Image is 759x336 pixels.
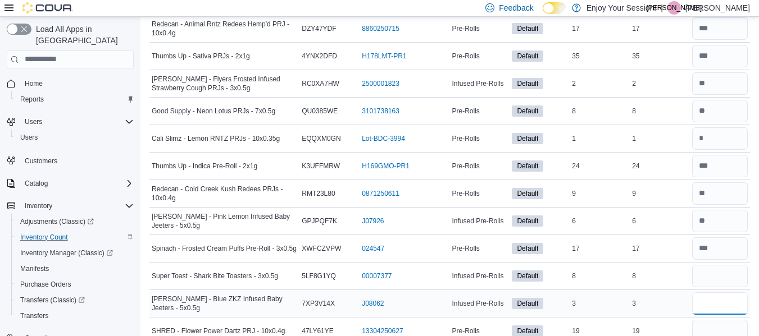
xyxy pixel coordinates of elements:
span: Reports [16,93,134,106]
div: 17 [570,22,630,35]
div: 3 [630,297,690,310]
span: Default [517,298,538,309]
span: GPJPQF7K [302,217,337,225]
span: 7XP3V14X [302,299,335,308]
span: Default [517,79,538,89]
div: 2 [570,77,630,90]
div: 24 [630,159,690,173]
p: [PERSON_NAME] [685,1,750,15]
a: Inventory Manager (Classic) [11,245,138,261]
div: 2 [630,77,690,90]
span: Default [517,161,538,171]
span: Pre-Rolls [452,52,479,61]
div: 35 [630,49,690,63]
button: Catalog [2,176,138,191]
span: Cali Slimz - Lemon RNTZ PRJs - 10x0.35g [152,134,280,143]
div: 17 [570,242,630,255]
span: Pre-Rolls [452,107,479,116]
span: Infused Pre-Rolls [452,271,503,280]
span: Inventory Manager (Classic) [16,246,134,260]
span: Default [517,243,538,254]
a: 00007377 [362,271,392,280]
span: Default [512,270,543,282]
span: Home [25,79,43,88]
a: 13304250627 [362,326,403,335]
span: RMT23L80 [302,189,335,198]
span: Load All Apps in [GEOGRAPHIC_DATA] [31,24,134,46]
div: 8 [570,269,630,283]
span: 47LY61YE [302,326,334,335]
span: Infused Pre-Rolls [452,217,503,225]
span: Transfers (Classic) [20,296,85,305]
span: Default [517,271,538,281]
button: Manifests [11,261,138,277]
span: Pre-Rolls [452,326,479,335]
span: Inventory [20,199,134,213]
a: 3101738163 [362,107,399,116]
button: Transfers [11,308,138,324]
span: Transfers [16,309,134,323]
span: Default [517,24,538,34]
span: Pre-Rolls [452,244,479,253]
span: QU0385WE [302,107,338,116]
a: Manifests [16,262,53,275]
a: Inventory Count [16,231,72,244]
span: Users [16,131,134,144]
span: Super Toast - Shark Bite Toasters - 3x0.5g [152,271,278,280]
span: Catalog [25,179,48,188]
a: 024547 [362,244,384,253]
span: Purchase Orders [20,280,71,289]
div: 3 [570,297,630,310]
button: Inventory [20,199,57,213]
button: Users [20,115,47,128]
button: Inventory [2,198,138,214]
span: Default [517,216,538,226]
span: Default [517,106,538,116]
span: Default [512,160,543,172]
span: Users [25,117,42,126]
span: Customers [25,157,57,165]
span: Default [517,188,538,199]
span: DZY47YDF [302,24,336,33]
span: Pre-Rolls [452,162,479,171]
div: 8 [630,269,690,283]
span: Spinach - Frosted Cream Puffs Pre-Roll - 3x0.5g [152,244,297,253]
div: 17 [630,22,690,35]
span: Customers [20,153,134,167]
span: [PERSON_NAME] - Pink Lemon Infused Baby Jeeters - 5x0.5g [152,212,297,230]
span: Thumbs Up - Indica Pre-Roll - 2x1g [152,162,257,171]
span: SHRED - Flower Power Dartz PRJ - 10x0.4g [152,326,285,335]
span: Pre-Rolls [452,24,479,33]
span: Feedback [499,2,533,13]
div: 8 [570,104,630,118]
div: 24 [570,159,630,173]
a: Adjustments (Classic) [16,215,98,228]
div: 6 [570,214,630,228]
div: 8 [630,104,690,118]
span: Default [512,105,543,117]
button: Catalog [20,177,52,190]
span: Default [512,188,543,199]
span: RC0XA7HW [302,79,339,88]
span: Reports [20,95,44,104]
span: Inventory Count [20,233,68,242]
button: Users [11,130,138,145]
a: J08062 [362,299,384,308]
span: Default [517,134,538,144]
a: 8860250715 [362,24,399,33]
button: Reports [11,91,138,107]
a: 2500001823 [362,79,399,88]
span: Manifests [20,264,49,273]
span: Manifests [16,262,134,275]
span: Redecan - Animal Rntz Redees Hemp'd PRJ - 10x0.4g [152,20,297,38]
div: 17 [630,242,690,255]
button: Home [2,75,138,91]
span: Default [512,215,543,227]
span: Dark Mode [543,14,543,15]
span: Transfers [20,311,48,320]
a: Customers [20,154,62,168]
span: Default [512,23,543,34]
span: Thumbs Up - Sativa PRJs - 2x1g [152,52,250,61]
a: Purchase Orders [16,278,76,291]
span: Default [517,326,538,336]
